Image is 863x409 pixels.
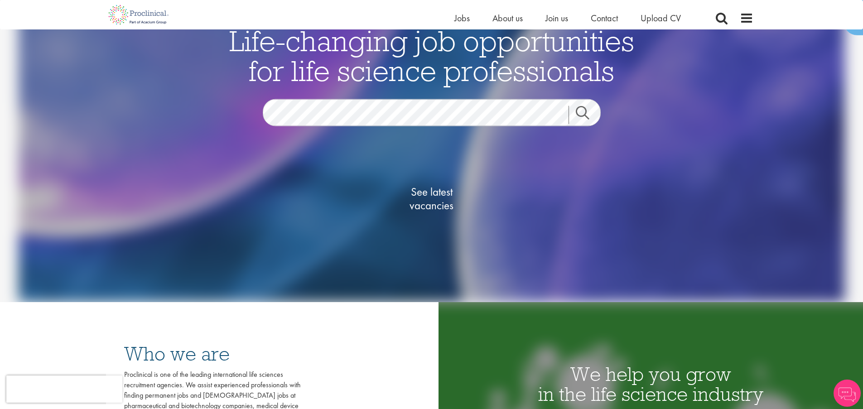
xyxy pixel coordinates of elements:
a: About us [492,12,523,24]
img: Chatbot [834,380,861,407]
h3: Who we are [124,344,301,364]
span: Life-changing job opportunities for life science professionals [229,22,634,88]
a: Job search submit button [569,106,607,124]
a: Jobs [454,12,470,24]
a: Contact [591,12,618,24]
iframe: reCAPTCHA [6,375,122,403]
a: Join us [545,12,568,24]
span: See latest vacancies [386,185,477,212]
a: Upload CV [641,12,681,24]
a: See latestvacancies [386,149,477,248]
